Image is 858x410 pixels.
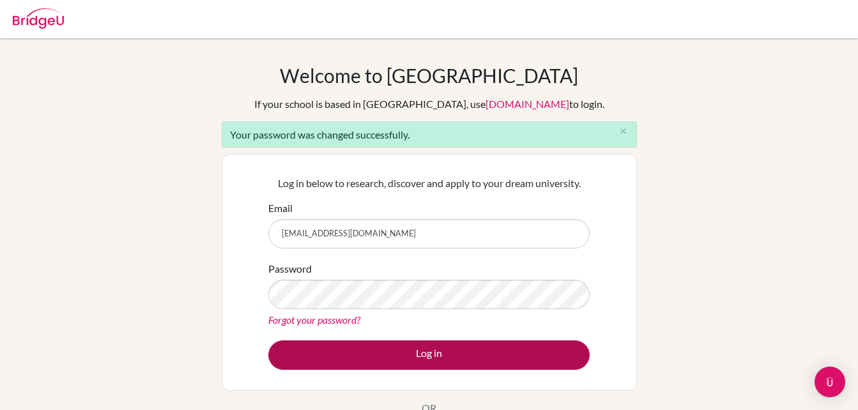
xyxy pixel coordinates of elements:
[618,126,628,136] i: close
[280,64,578,87] h1: Welcome to [GEOGRAPHIC_DATA]
[611,122,636,141] button: Close
[268,176,590,191] p: Log in below to research, discover and apply to your dream university.
[254,96,604,112] div: If your school is based in [GEOGRAPHIC_DATA], use to login.
[222,121,637,148] div: Your password was changed successfully.
[815,367,845,397] div: Open Intercom Messenger
[486,98,569,110] a: [DOMAIN_NAME]
[268,314,360,326] a: Forgot your password?
[268,340,590,370] button: Log in
[268,261,312,277] label: Password
[13,8,64,29] img: Bridge-U
[268,201,293,216] label: Email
